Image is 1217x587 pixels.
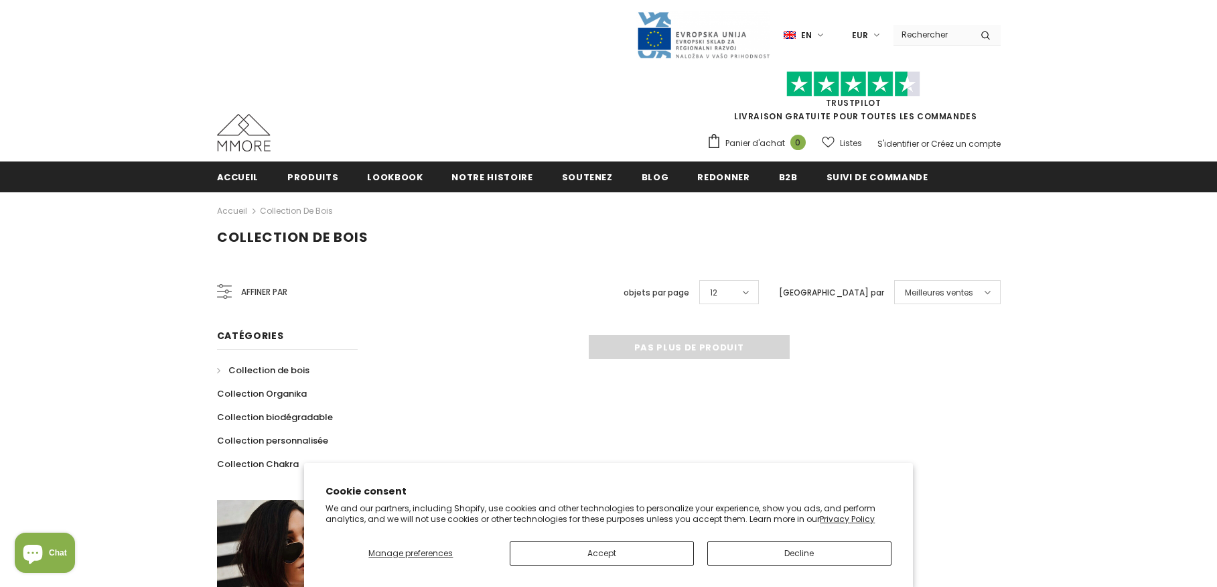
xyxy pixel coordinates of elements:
img: Faites confiance aux étoiles pilotes [786,71,920,97]
a: TrustPilot [826,97,881,109]
label: objets par page [624,286,689,300]
p: We and our partners, including Shopify, use cookies and other technologies to personalize your ex... [326,503,891,524]
span: LIVRAISON GRATUITE POUR TOUTES LES COMMANDES [707,77,1001,122]
span: EUR [852,29,868,42]
span: soutenez [562,171,613,184]
span: Produits [287,171,338,184]
span: Collection Chakra [217,458,299,470]
span: 0 [790,135,806,150]
a: Produits [287,161,338,192]
span: Collection personnalisée [217,434,328,447]
a: Collection biodégradable [217,405,333,429]
span: Lookbook [367,171,423,184]
a: Listes [822,131,862,155]
span: Meilleures ventes [905,286,973,300]
span: 12 [710,286,717,300]
span: Affiner par [241,285,287,300]
inbox-online-store-chat: Shopify online store chat [11,533,79,576]
input: Search Site [893,25,971,44]
button: Accept [510,541,694,566]
span: Accueil [217,171,259,184]
a: Collection Chakra [217,452,299,476]
img: Cas MMORE [217,114,271,151]
a: Panier d'achat 0 [707,133,812,153]
span: Panier d'achat [725,137,785,150]
span: or [921,138,929,149]
a: Javni Razpis [636,29,770,40]
span: Collection de bois [228,364,309,377]
h2: Cookie consent [326,484,891,499]
a: S'identifier [877,138,919,149]
span: Blog [642,171,669,184]
span: Notre histoire [451,171,532,184]
a: Collection de bois [217,358,309,382]
span: B2B [779,171,798,184]
span: Suivi de commande [827,171,928,184]
span: Redonner [697,171,749,184]
span: Catégories [217,329,284,342]
a: Collection personnalisée [217,429,328,452]
a: B2B [779,161,798,192]
a: Redonner [697,161,749,192]
span: Listes [840,137,862,150]
a: Notre histoire [451,161,532,192]
span: Collection Organika [217,387,307,400]
a: Collection de bois [260,205,333,216]
button: Manage preferences [326,541,496,566]
a: Accueil [217,161,259,192]
a: Accueil [217,203,247,219]
span: Collection biodégradable [217,411,333,423]
a: Blog [642,161,669,192]
a: Collection Organika [217,382,307,405]
a: Lookbook [367,161,423,192]
a: Créez un compte [931,138,1001,149]
span: Collection de bois [217,228,368,247]
img: Javni Razpis [636,11,770,60]
a: soutenez [562,161,613,192]
span: Manage preferences [368,547,453,559]
a: Suivi de commande [827,161,928,192]
button: Decline [707,541,891,566]
label: [GEOGRAPHIC_DATA] par [779,286,884,300]
span: en [801,29,812,42]
img: i-lang-1.png [784,29,796,41]
a: Privacy Policy [820,513,875,525]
